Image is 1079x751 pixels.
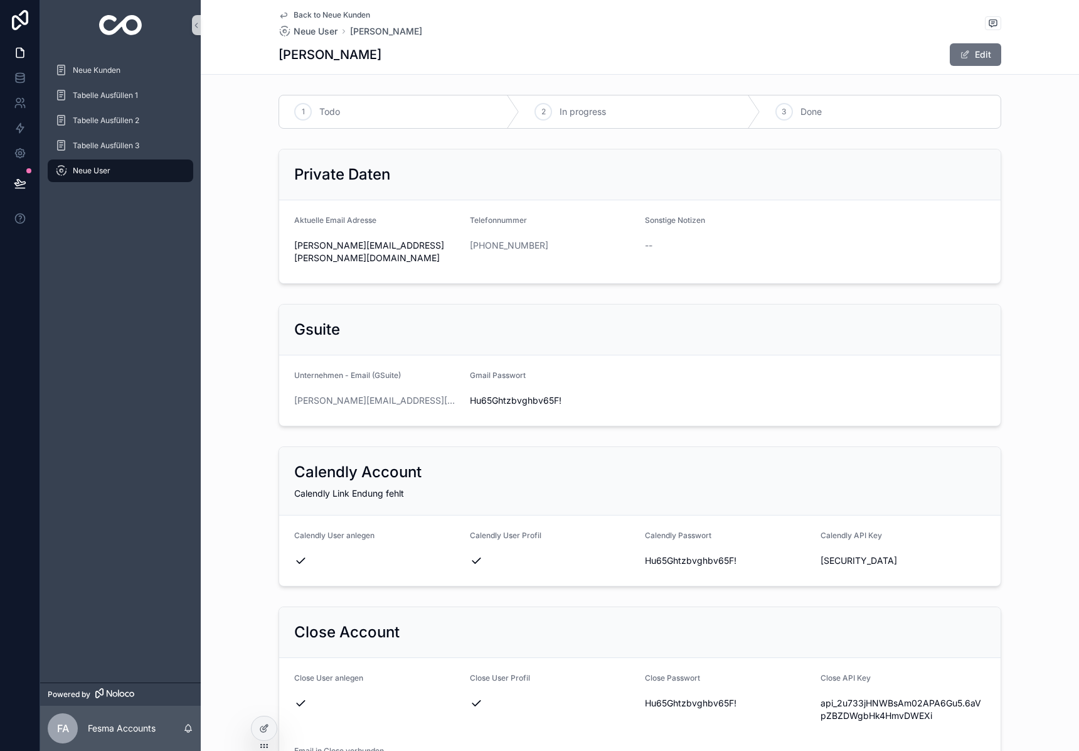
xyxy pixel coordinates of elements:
span: Tabelle Ausfüllen 1 [73,90,138,100]
h2: Private Daten [294,165,390,185]
h2: Close Account [294,622,400,642]
a: [PERSON_NAME][EMAIL_ADDRESS][PERSON_NAME][DOMAIN_NAME] [294,394,460,407]
span: Close Passwort [645,673,700,683]
span: 3 [782,107,786,117]
span: In progress [560,105,606,118]
a: [PERSON_NAME] [350,25,422,38]
a: Neue User [48,159,193,182]
span: 1 [302,107,305,117]
h1: [PERSON_NAME] [279,46,381,63]
h2: Calendly Account [294,462,422,482]
span: Hu65Ghtzbvghbv65F! [645,697,811,710]
span: Hu65Ghtzbvghbv65F! [470,394,635,407]
a: Powered by [40,683,201,706]
span: Neue User [294,25,338,38]
span: Gmail Passwort [470,370,526,380]
span: [PERSON_NAME][EMAIL_ADDRESS][PERSON_NAME][DOMAIN_NAME] [294,239,460,264]
span: Aktuelle Email Adresse [294,215,376,225]
span: FA [57,721,69,736]
span: Close User anlegen [294,673,363,683]
span: Powered by [48,689,90,700]
p: Fesma Accounts [88,722,156,735]
a: [PHONE_NUMBER] [470,239,548,252]
span: Unternehmen - Email (GSuite) [294,370,401,380]
a: Back to Neue Kunden [279,10,370,20]
span: Hu65Ghtzbvghbv65F! [645,554,811,567]
span: Telefonnummer [470,215,527,225]
span: [SECURITY_DATA] [821,554,986,567]
a: Neue Kunden [48,59,193,82]
span: Neue Kunden [73,65,120,75]
span: Calendly Link Endung fehlt [294,488,404,499]
span: Calendly User Profil [470,531,541,540]
span: Close API Key [821,673,871,683]
span: Done [800,105,822,118]
span: Sonstige Notizen [645,215,705,225]
span: Close User Profil [470,673,530,683]
h2: Gsuite [294,320,340,340]
button: Edit [950,43,1001,66]
span: Back to Neue Kunden [294,10,370,20]
span: Tabelle Ausfüllen 2 [73,116,139,126]
a: Tabelle Ausfüllen 3 [48,134,193,157]
a: Tabelle Ausfüllen 1 [48,84,193,107]
div: scrollable content [40,50,201,198]
a: Neue User [279,25,338,38]
span: api_2u733jHNWBsAm02APA6Gu5.6aVpZBZDWgbHk4HmvDWEXi [821,697,986,722]
span: Calendly User anlegen [294,531,375,540]
span: Todo [319,105,340,118]
span: Calendly Passwort [645,531,711,540]
span: Neue User [73,166,110,176]
span: Tabelle Ausfüllen 3 [73,141,139,151]
span: 2 [541,107,546,117]
span: Calendly API Key [821,531,882,540]
a: Tabelle Ausfüllen 2 [48,109,193,132]
img: App logo [99,15,142,35]
span: -- [645,239,652,252]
